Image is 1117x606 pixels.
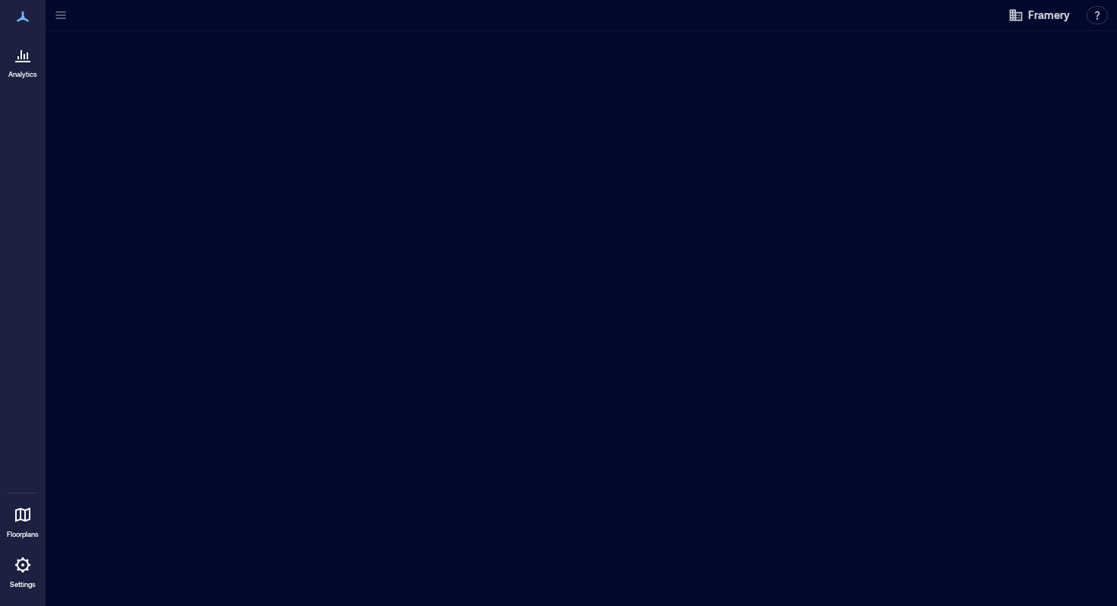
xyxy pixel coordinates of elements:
[1004,3,1074,27] button: Framery
[5,547,41,594] a: Settings
[8,70,37,79] p: Analytics
[4,36,42,84] a: Analytics
[10,580,36,589] p: Settings
[1028,8,1070,23] span: Framery
[7,530,39,539] p: Floorplans
[2,497,43,544] a: Floorplans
